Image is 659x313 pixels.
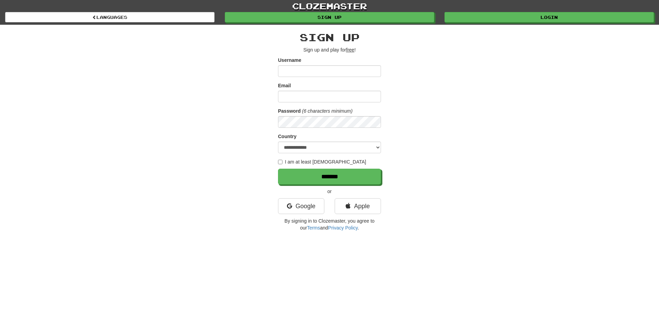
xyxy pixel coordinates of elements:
[307,225,320,231] a: Terms
[278,46,381,53] p: Sign up and play for !
[225,12,434,22] a: Sign up
[278,198,324,214] a: Google
[346,47,354,53] u: free
[278,188,381,195] p: or
[335,198,381,214] a: Apple
[5,12,215,22] a: Languages
[278,217,381,231] p: By signing in to Clozemaster, you agree to our and .
[444,12,654,22] a: Login
[328,225,358,231] a: Privacy Policy
[278,160,282,164] input: I am at least [DEMOGRAPHIC_DATA]
[278,108,301,114] label: Password
[278,32,381,43] h2: Sign up
[278,158,366,165] label: I am at least [DEMOGRAPHIC_DATA]
[302,108,352,114] em: (6 characters minimum)
[278,57,301,64] label: Username
[278,82,291,89] label: Email
[278,133,297,140] label: Country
